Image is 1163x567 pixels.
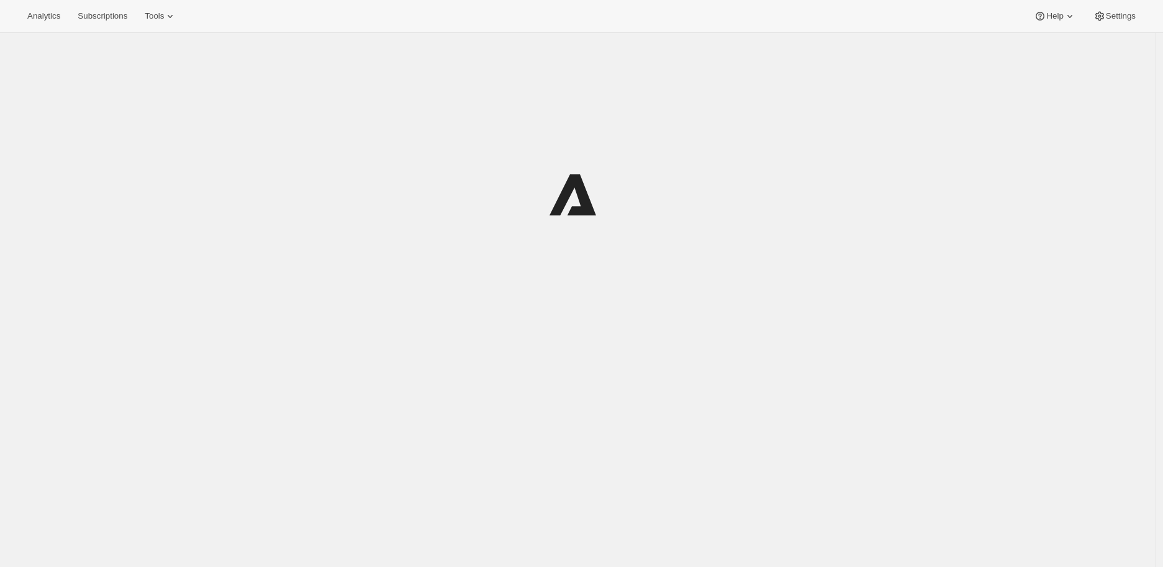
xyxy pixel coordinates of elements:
span: Subscriptions [78,11,127,21]
button: Analytics [20,7,68,25]
span: Settings [1106,11,1136,21]
span: Tools [145,11,164,21]
span: Help [1046,11,1063,21]
span: Analytics [27,11,60,21]
button: Tools [137,7,184,25]
button: Help [1026,7,1083,25]
button: Subscriptions [70,7,135,25]
button: Settings [1086,7,1143,25]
